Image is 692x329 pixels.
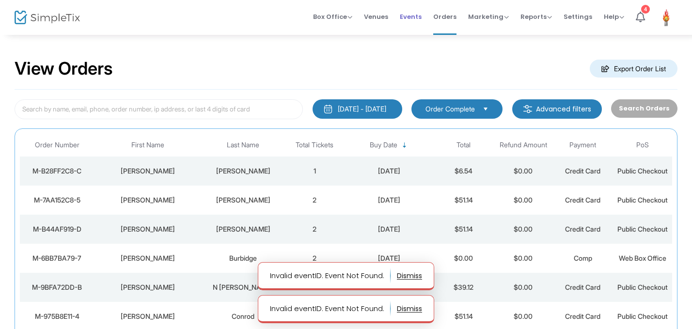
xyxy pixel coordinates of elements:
div: M-9BFA72DD-B [22,282,92,292]
div: Hennigar [204,224,283,234]
span: Comp [574,254,592,262]
div: M-B44AF919-D [22,224,92,234]
div: Jennifer [97,166,199,176]
div: 2025-08-07 [347,166,431,176]
div: M-975B8E11-4 [22,312,92,321]
td: $0.00 [493,215,553,244]
div: LeBlanc [204,195,283,205]
span: Sortable [401,141,409,149]
button: dismiss [397,301,422,316]
m-button: Export Order List [590,60,677,78]
td: $6.54 [434,157,493,186]
m-button: Advanced filters [512,99,602,119]
div: 4 [641,5,650,14]
td: $0.00 [493,186,553,215]
span: Public Checkout [617,225,668,233]
div: N Handyside [204,282,283,292]
td: 1 [285,157,345,186]
td: 2 [285,186,345,215]
div: 2025-08-04 [347,253,431,263]
span: Credit Card [565,196,600,204]
td: $51.14 [434,186,493,215]
div: Monique [97,195,199,205]
div: Alex [97,282,199,292]
span: Settings [564,4,592,29]
div: Conrod [204,312,283,321]
td: $51.14 [434,215,493,244]
span: Public Checkout [617,312,668,320]
div: M-6BB7BA79-7 [22,253,92,263]
td: $0.00 [493,244,553,273]
td: $0.00 [493,273,553,302]
span: Buy Date [370,141,397,149]
div: Mel [97,224,199,234]
div: M-7AA152C8-5 [22,195,92,205]
span: Public Checkout [617,196,668,204]
span: Order Complete [425,104,475,114]
td: $0.00 [434,244,493,273]
td: $0.00 [493,157,553,186]
span: Reports [520,12,552,21]
th: Total Tickets [285,134,345,157]
div: M-B28FF2C8-C [22,166,92,176]
span: PoS [636,141,649,149]
th: Refund Amount [493,134,553,157]
input: Search by name, email, phone, order number, ip address, or last 4 digits of card [15,99,303,119]
div: 2025-08-06 [347,195,431,205]
div: Chapman [204,166,283,176]
div: 2025-08-05 [347,224,431,234]
p: Invalid eventID. Event Not Found. [270,268,391,283]
div: Kevin [97,312,199,321]
span: Help [604,12,624,21]
p: Invalid eventID. Event Not Found. [270,301,391,316]
div: Janet [97,253,199,263]
th: Total [434,134,493,157]
span: Credit Card [565,225,600,233]
span: Public Checkout [617,283,668,291]
td: 2 [285,215,345,244]
button: [DATE] - [DATE] [313,99,402,119]
span: Credit Card [565,283,600,291]
span: Events [400,4,422,29]
div: Burbidge [204,253,283,263]
span: Last Name [227,141,259,149]
span: Orders [433,4,456,29]
span: Box Office [313,12,352,21]
div: [DATE] - [DATE] [338,104,386,114]
button: dismiss [397,268,422,283]
td: 2 [285,244,345,273]
button: Select [479,104,492,114]
span: Payment [569,141,596,149]
span: Order Number [35,141,79,149]
span: Web Box Office [619,254,666,262]
td: $39.12 [434,273,493,302]
span: Credit Card [565,312,600,320]
span: Marketing [468,12,509,21]
span: Venues [364,4,388,29]
h2: View Orders [15,58,113,79]
span: Public Checkout [617,167,668,175]
span: First Name [131,141,164,149]
img: filter [523,104,533,114]
span: Credit Card [565,167,600,175]
img: monthly [323,104,333,114]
